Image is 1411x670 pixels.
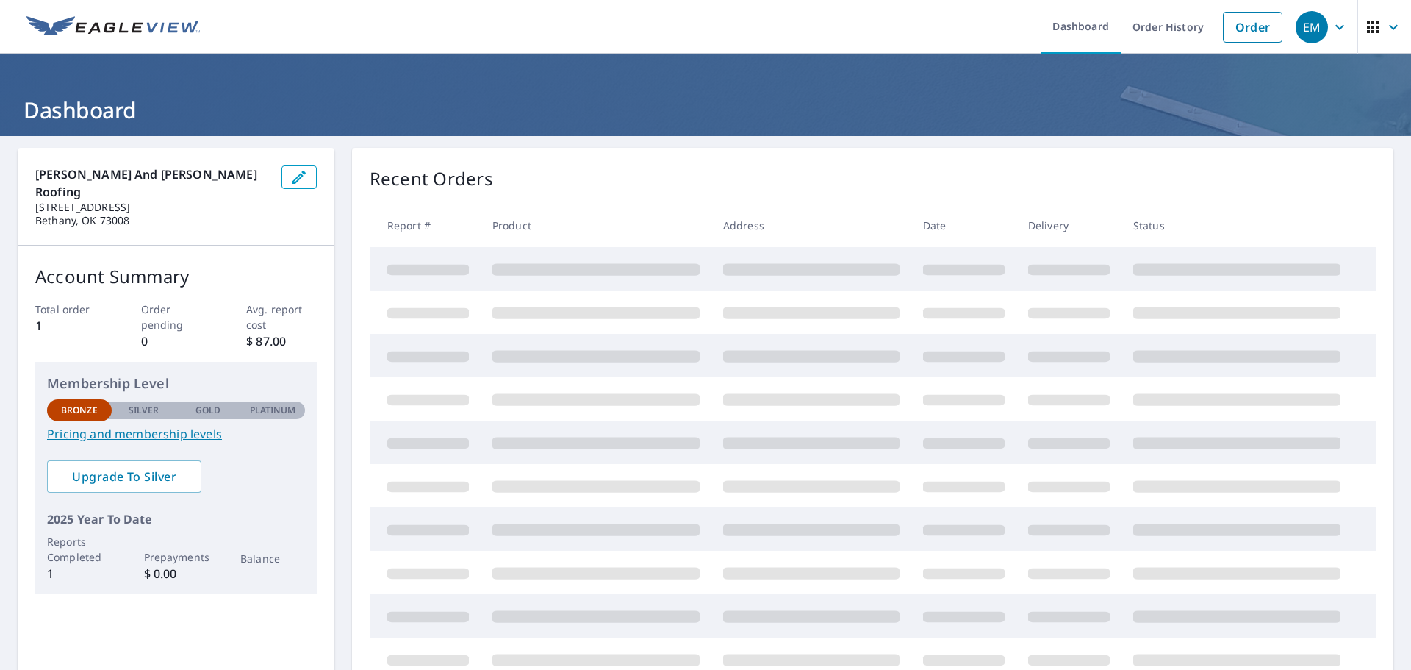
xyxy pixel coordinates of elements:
[370,165,493,192] p: Recent Orders
[141,302,212,332] p: Order pending
[1121,204,1352,247] th: Status
[35,317,106,335] p: 1
[35,263,317,290] p: Account Summary
[35,214,270,227] p: Bethany, OK 73008
[144,549,209,565] p: Prepayments
[47,510,305,528] p: 2025 Year To Date
[18,95,1393,125] h1: Dashboard
[26,16,200,38] img: EV Logo
[129,404,159,417] p: Silver
[35,165,270,201] p: [PERSON_NAME] And [PERSON_NAME] Roofing
[481,204,711,247] th: Product
[144,565,209,582] p: $ 0.00
[47,534,112,565] p: Reports Completed
[370,204,481,247] th: Report #
[61,404,98,417] p: Bronze
[246,332,317,350] p: $ 87.00
[141,332,212,350] p: 0
[195,404,220,417] p: Gold
[1223,12,1282,43] a: Order
[59,468,190,485] span: Upgrade To Silver
[246,302,317,332] p: Avg. report cost
[47,565,112,582] p: 1
[35,302,106,317] p: Total order
[47,425,305,443] a: Pricing and membership levels
[47,374,305,393] p: Membership Level
[1296,11,1328,43] div: EM
[911,204,1016,247] th: Date
[250,404,296,417] p: Platinum
[711,204,911,247] th: Address
[35,201,270,214] p: [STREET_ADDRESS]
[240,551,305,566] p: Balance
[1016,204,1121,247] th: Delivery
[47,460,201,493] a: Upgrade To Silver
